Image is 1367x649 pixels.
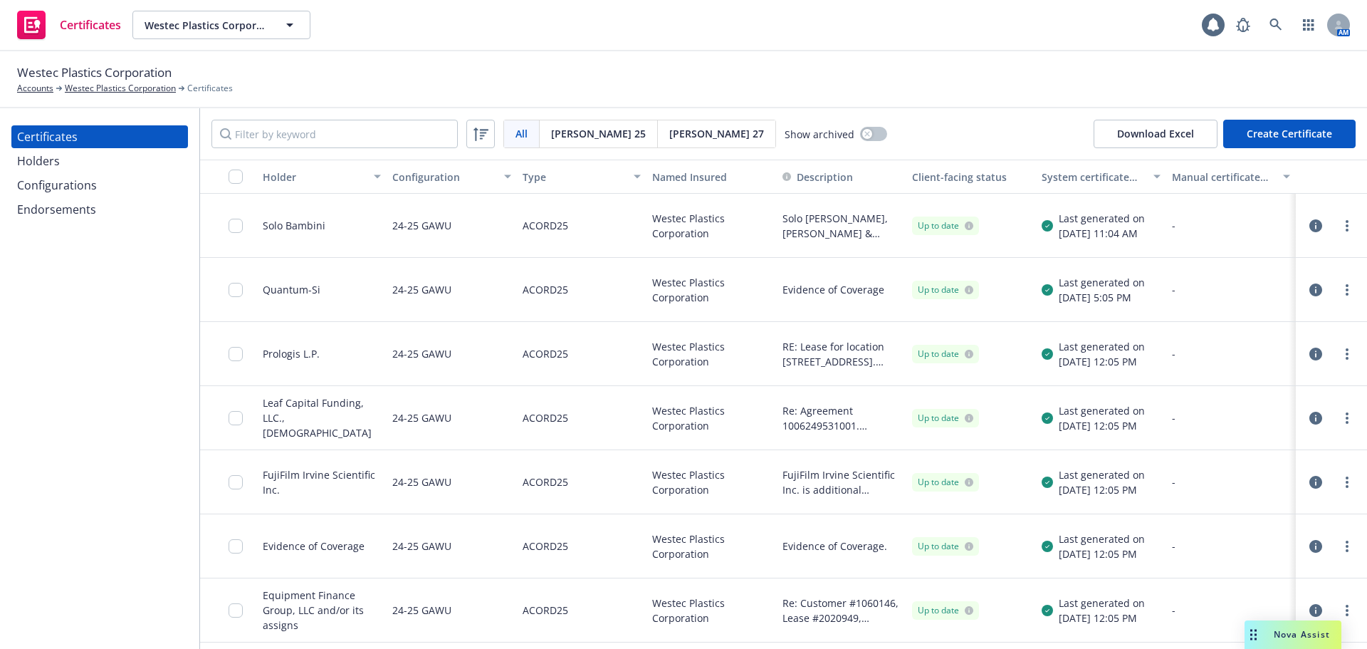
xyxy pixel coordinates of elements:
div: Up to date [918,604,973,617]
button: Holder [257,160,387,194]
button: Nova Assist [1245,621,1341,649]
span: Certificates [187,82,233,95]
div: Last generated on [1059,339,1145,354]
input: Toggle Row Selected [229,411,243,425]
div: Named Insured [652,170,770,185]
div: Last generated on [1059,211,1145,226]
div: Configurations [17,174,97,197]
div: [DATE] 12:05 PM [1059,546,1145,561]
div: Up to date [918,219,973,232]
div: 24-25 GAWU [392,202,451,249]
a: more [1339,346,1356,363]
button: Re: Customer #1060146, Lease #2020949, Insurable Value $527,490.30 Equipment Description: One (1)... [782,596,901,625]
div: Last generated on [1059,275,1145,290]
div: Up to date [918,540,973,553]
button: Configuration [387,160,516,194]
span: All [515,126,528,141]
div: 24-25 GAWU [392,331,451,377]
a: Holders [11,150,188,172]
button: FujiFilm Irvine Scientific Inc. is additional insured as respects to General Liability, where req... [782,467,901,497]
div: - [1172,218,1290,233]
span: Westec Plastics Corporation [145,18,268,33]
button: Manual certificate last generated [1166,160,1296,194]
div: Quantum-Si [263,282,320,297]
div: Westec Plastics Corporation [646,386,776,450]
input: Toggle Row Selected [229,475,243,489]
div: Solo Bambini [263,218,325,233]
a: Endorsements [11,198,188,221]
button: Description [782,170,853,185]
div: - [1172,474,1290,489]
a: more [1339,281,1356,298]
a: Search [1262,11,1290,39]
button: Create Certificate [1223,120,1356,148]
a: more [1339,538,1356,555]
input: Toggle Row Selected [229,603,243,618]
a: more [1339,474,1356,491]
input: Toggle Row Selected [229,219,243,233]
div: Westec Plastics Corporation [646,450,776,514]
button: Westec Plastics Corporation [132,11,310,39]
button: Named Insured [646,160,776,194]
div: Evidence of Coverage [263,539,365,554]
input: Select all [229,170,243,184]
a: more [1339,410,1356,427]
button: System certificate last generated [1036,160,1166,194]
a: Certificates [11,5,127,45]
div: ACORD25 [523,395,568,441]
span: Westec Plastics Corporation [17,63,172,82]
a: Accounts [17,82,53,95]
div: 24-25 GAWU [392,587,451,633]
button: Solo [PERSON_NAME], [PERSON_NAME] & [PERSON_NAME] Owner are included as additional insureds as re... [782,211,901,241]
div: Client-facing status [912,170,1030,185]
div: [DATE] 12:05 PM [1059,611,1145,625]
div: ACORD25 [523,587,568,633]
div: [DATE] 12:05 PM [1059,354,1145,369]
a: Certificates [11,125,188,148]
a: more [1339,217,1356,234]
input: Toggle Row Selected [229,283,243,297]
div: Leaf Capital Funding, LLC., [DEMOGRAPHIC_DATA] [263,395,381,440]
div: 24-25 GAWU [392,523,451,569]
div: Westec Plastics Corporation [646,258,776,322]
div: - [1172,282,1290,297]
input: Toggle Row Selected [229,539,243,554]
div: - [1172,603,1290,618]
button: Type [517,160,646,194]
input: Filter by keyword [211,120,458,148]
div: Up to date [918,412,973,425]
a: more [1339,602,1356,619]
div: [DATE] 11:04 AM [1059,226,1145,241]
div: Prologis L.P. [263,346,320,361]
div: - [1172,539,1290,554]
div: ACORD25 [523,331,568,377]
span: Show archived [785,127,854,142]
div: 24-25 GAWU [392,459,451,505]
div: Manual certificate last generated [1172,170,1274,185]
input: Toggle Row Selected [229,347,243,361]
span: Nova Assist [1274,628,1330,640]
div: ACORD25 [523,202,568,249]
a: Switch app [1294,11,1323,39]
div: ACORD25 [523,459,568,505]
div: - [1172,410,1290,425]
div: Certificates [17,125,78,148]
button: Evidence of Coverage [782,282,884,297]
span: Certificates [60,19,121,31]
button: RE: Lease for location [STREET_ADDRESS]. Prologis Inc. and its Affiliates are included as additio... [782,339,901,369]
div: Holder [263,170,365,185]
div: ACORD25 [523,266,568,313]
span: Re: Agreement 1006249531001. Equipment Description: One (1) Arburg Injection Molding Machine, Val... [782,403,901,433]
a: Configurations [11,174,188,197]
div: Westec Plastics Corporation [646,194,776,258]
div: Drag to move [1245,621,1262,649]
div: 24-25 GAWU [392,266,451,313]
div: Last generated on [1059,531,1145,546]
div: Up to date [918,348,973,360]
button: Evidence of Coverage. [782,539,887,554]
div: System certificate last generated [1042,170,1144,185]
